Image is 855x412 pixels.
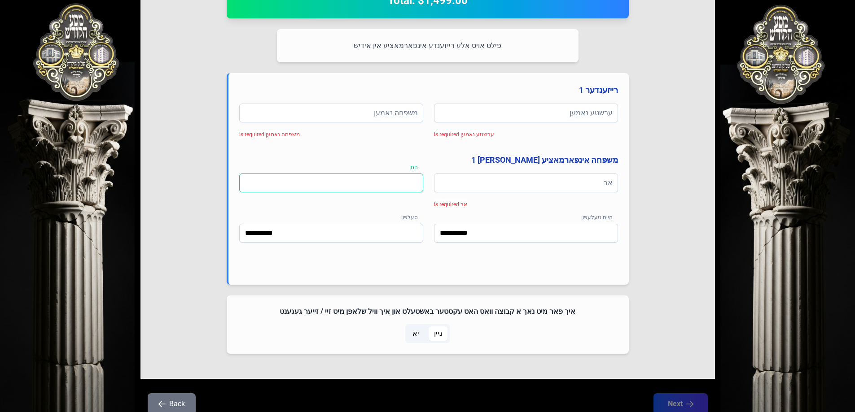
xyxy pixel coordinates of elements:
h4: משפחה אינפארמאציע [PERSON_NAME] 1 [239,154,618,166]
span: משפחה נאמען is required [239,131,300,138]
span: ערשטע נאמען is required [434,131,494,138]
p-togglebutton: יא [405,324,427,343]
h4: איך פאר מיט נאך א קבוצה וואס האט עקסטער באשטעלט און איך וויל שלאפן מיט זיי / זייער געגענט [237,306,618,317]
h4: רייזענדער 1 [239,84,618,96]
p-togglebutton: ניין [427,324,450,343]
span: ניין [434,328,442,339]
p: פילט אויס אלע רייזענדע אינפארמאציע אין אידיש [288,40,568,52]
span: יא [412,328,419,339]
span: אב is required [434,201,467,208]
